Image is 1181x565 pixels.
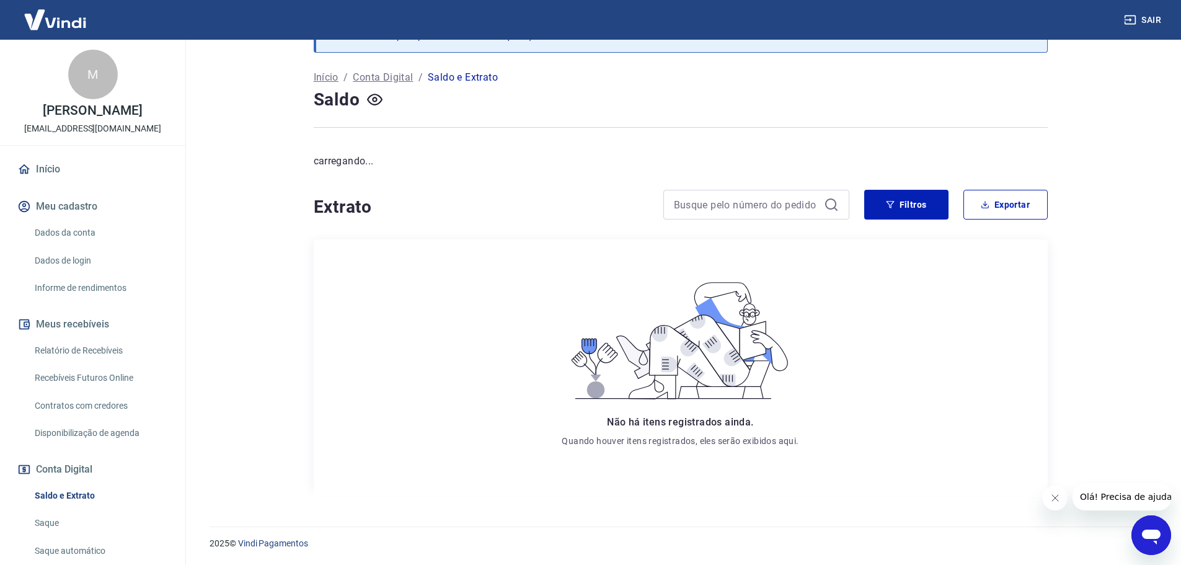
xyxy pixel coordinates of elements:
[238,538,308,548] a: Vindi Pagamentos
[418,70,423,85] p: /
[30,365,170,391] a: Recebíveis Futuros Online
[353,70,413,85] a: Conta Digital
[30,510,170,536] a: Saque
[15,311,170,338] button: Meus recebíveis
[963,190,1048,220] button: Exportar
[30,420,170,446] a: Disponibilização de agenda
[43,104,142,117] p: [PERSON_NAME]
[1121,9,1166,32] button: Sair
[428,70,498,85] p: Saldo e Extrato
[607,416,753,428] span: Não há itens registrados ainda.
[314,70,338,85] a: Início
[674,195,819,214] input: Busque pelo número do pedido
[15,156,170,183] a: Início
[30,275,170,301] a: Informe de rendimentos
[15,193,170,220] button: Meu cadastro
[30,483,170,509] a: Saldo e Extrato
[30,248,170,274] a: Dados de login
[1073,483,1171,510] iframe: Mensagem da empresa
[30,338,170,363] a: Relatório de Recebíveis
[24,122,161,135] p: [EMAIL_ADDRESS][DOMAIN_NAME]
[314,154,1048,169] p: carregando...
[68,50,118,99] div: M
[7,9,104,19] span: Olá! Precisa de ajuda?
[15,456,170,483] button: Conta Digital
[30,538,170,564] a: Saque automático
[30,393,170,419] a: Contratos com credores
[314,195,648,220] h4: Extrato
[1043,486,1068,510] iframe: Fechar mensagem
[30,220,170,246] a: Dados da conta
[1131,515,1171,555] iframe: Botão para abrir a janela de mensagens
[864,190,949,220] button: Filtros
[562,435,798,447] p: Quando houver itens registrados, eles serão exibidos aqui.
[343,70,348,85] p: /
[15,1,95,38] img: Vindi
[210,537,1151,550] p: 2025 ©
[314,87,360,112] h4: Saldo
